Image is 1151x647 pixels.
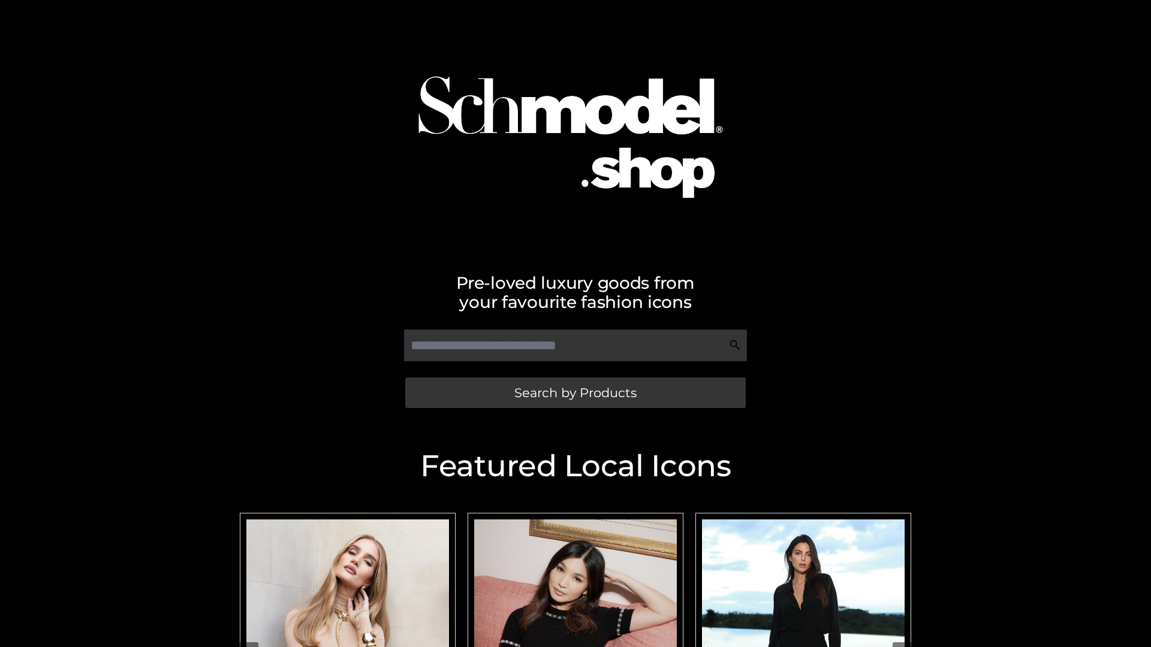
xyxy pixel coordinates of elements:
h2: Pre-loved luxury goods from your favourite fashion icons [234,273,917,312]
h2: Featured Local Icons​ [234,451,917,481]
span: Search by Products [514,386,637,399]
a: Search by Products [405,377,746,408]
img: Search Icon [729,339,741,351]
